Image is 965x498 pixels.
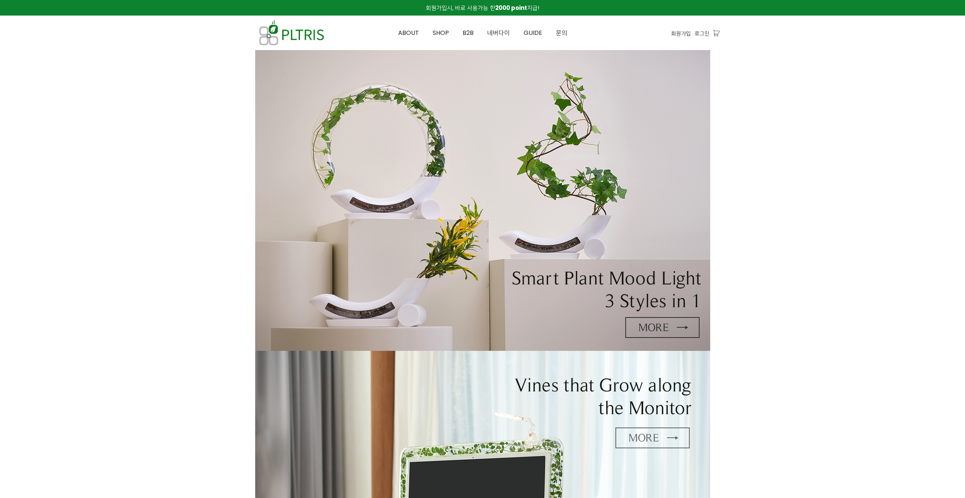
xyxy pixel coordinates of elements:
[463,28,474,37] span: B2B
[695,29,709,38] a: 로그인
[556,28,567,37] span: 문의
[426,16,456,50] a: SHOP
[495,4,527,12] strong: 2000 point
[524,28,542,37] span: GUIDE
[456,16,480,50] a: B2B
[426,4,539,12] span: 회원가입시, 바로 사용가능 한 지급!
[549,16,574,50] a: 문의
[487,28,510,37] span: 네버다이
[433,28,449,37] span: SHOP
[671,29,691,38] a: 회원가입
[398,28,419,37] span: ABOUT
[517,16,549,50] a: GUIDE
[391,16,426,50] a: ABOUT
[480,16,517,50] a: 네버다이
